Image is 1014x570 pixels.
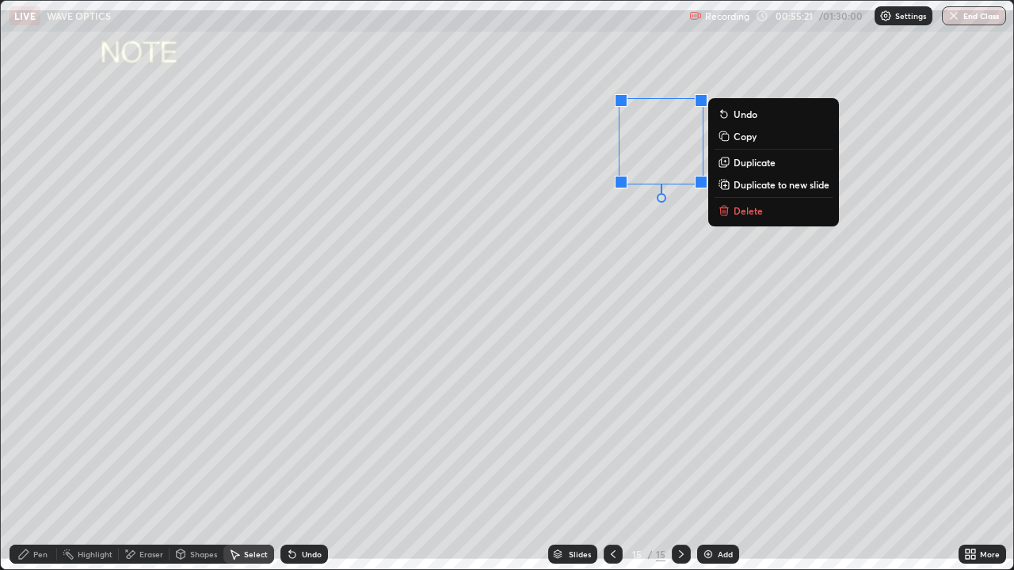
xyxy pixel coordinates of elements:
[942,6,1006,25] button: End Class
[715,175,833,194] button: Duplicate to new slide
[715,201,833,220] button: Delete
[734,204,763,217] p: Delete
[47,9,111,22] p: WAVE OPTICS
[244,550,268,558] div: Select
[734,130,757,142] p: Copy
[656,547,665,561] div: 15
[190,550,217,558] div: Shapes
[895,12,926,20] p: Settings
[715,104,833,123] button: Undo
[139,550,163,558] div: Eraser
[569,550,591,558] div: Slides
[33,550,48,558] div: Pen
[689,9,702,22] img: recording.375f2c34.svg
[715,127,833,146] button: Copy
[302,550,322,558] div: Undo
[715,153,833,172] button: Duplicate
[705,10,749,22] p: Recording
[947,9,960,22] img: end-class-cross
[702,548,715,560] img: add-slide-button
[734,156,776,169] p: Duplicate
[718,550,733,558] div: Add
[980,550,1000,558] div: More
[14,9,36,22] p: LIVE
[734,178,829,191] p: Duplicate to new slide
[629,549,645,559] div: 15
[879,9,892,22] img: class-settings-icons
[648,549,653,559] div: /
[734,108,757,120] p: Undo
[78,550,112,558] div: Highlight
